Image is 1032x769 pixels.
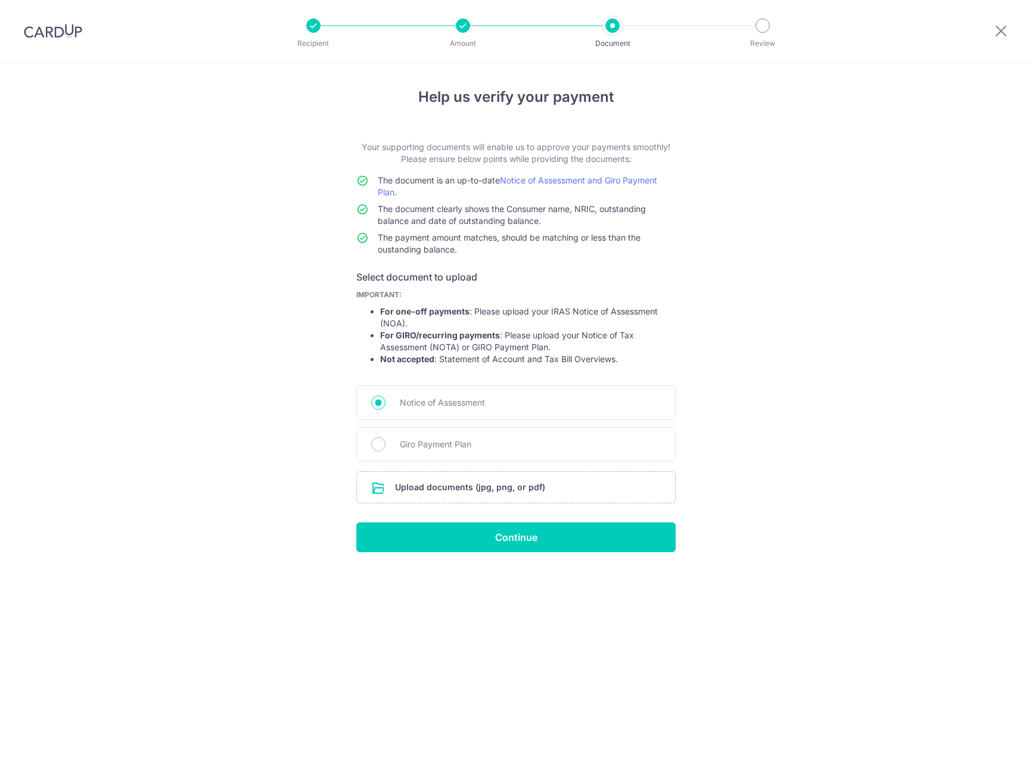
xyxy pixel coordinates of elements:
strong: For GIRO/recurring payments [380,330,500,340]
span: Giro Payment Plan [400,437,661,452]
strong: For one-off payments [380,306,470,316]
p: Amount [419,38,507,49]
a: Notice of Assessment and Giro Payment Plan [378,175,657,197]
h6: Select document to upload [356,270,676,284]
span: The document clearly shows the Consumer name, NRIC, outstanding balance and date of outstanding b... [378,204,646,226]
p: Recipient [269,38,358,49]
h4: Help us verify your payment [356,86,676,108]
input: Continue [356,522,676,552]
span: Notice of Assessment [400,396,661,410]
strong: Not accepted [380,354,434,364]
b: IMPORTANT: [356,290,402,299]
p: Review [719,38,807,49]
span: The document is an up-to-date . [378,175,657,197]
div: Upload documents (jpg, png, or pdf) [356,471,676,503]
p: Your supporting documents will enable us to approve your payments smoothly! Please ensure below p... [356,141,676,165]
span: The payment amount matches, should be matching or less than the oustanding balance. [378,232,641,254]
p: Document [568,38,657,49]
li: : Please upload your IRAS Notice of Assessment (NOA). [380,306,676,329]
iframe: Opens a widget where you can find more information [955,733,1020,763]
li: : Statement of Account and Tax Bill Overviews. [380,353,676,365]
img: CardUp [24,24,82,38]
li: : Please upload your Notice of Tax Assessment (NOTA) or GIRO Payment Plan. [380,329,676,353]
